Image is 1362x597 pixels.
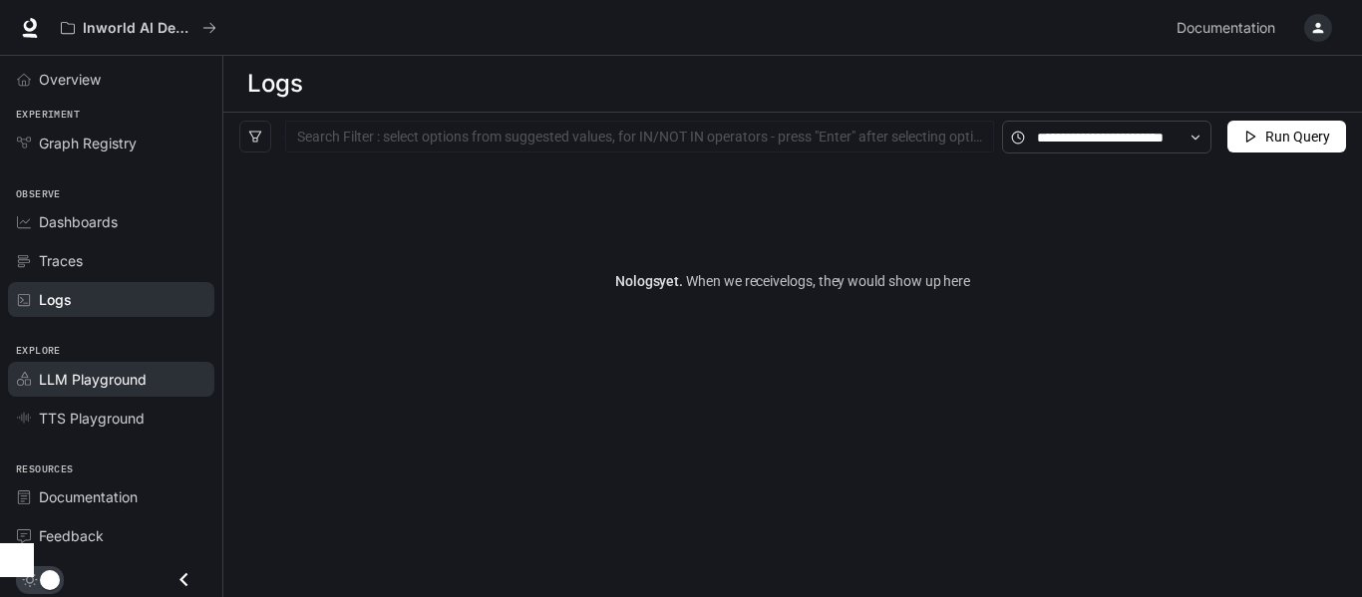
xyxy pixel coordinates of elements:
p: Inworld AI Demos [83,20,194,37]
span: filter [248,130,262,144]
button: All workspaces [52,8,225,48]
a: Dashboards [8,204,214,239]
span: Traces [39,250,83,271]
a: Graph Registry [8,126,214,160]
a: LLM Playground [8,362,214,397]
a: Documentation [1169,8,1290,48]
span: Graph Registry [39,133,137,153]
a: Documentation [8,479,214,514]
span: Run Query [1265,126,1330,148]
span: Documentation [39,486,138,507]
span: When we receive logs , they would show up here [683,273,970,289]
a: TTS Playground [8,401,214,436]
span: LLM Playground [39,369,147,390]
span: Documentation [1177,16,1275,41]
span: Logs [39,289,72,310]
span: Feedback [39,525,104,546]
article: No logs yet. [615,270,970,292]
a: Traces [8,243,214,278]
span: TTS Playground [39,408,145,429]
span: Dark mode toggle [40,568,60,590]
button: filter [239,121,271,152]
a: Feedback [8,518,214,553]
span: Dashboards [39,211,118,232]
span: Overview [39,69,101,90]
button: Run Query [1227,121,1346,152]
a: Logs [8,282,214,317]
a: Overview [8,62,214,97]
h1: Logs [247,64,302,104]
